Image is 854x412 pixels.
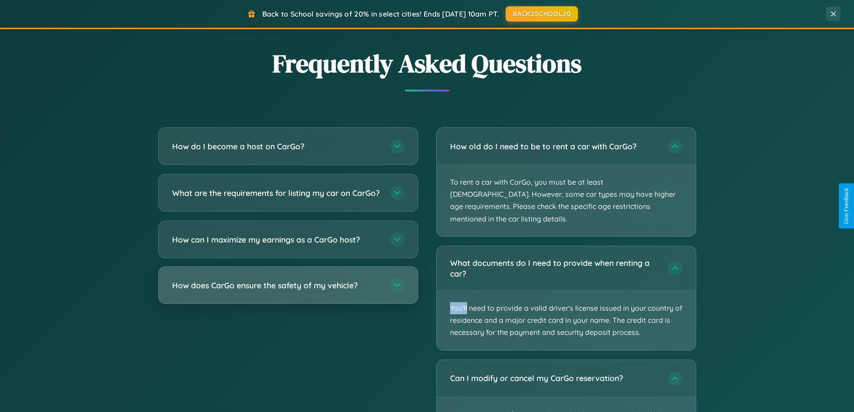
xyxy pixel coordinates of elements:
[437,165,696,236] p: To rent a car with CarGo, you must be at least [DEMOGRAPHIC_DATA]. However, some car types may ha...
[172,141,381,152] h3: How do I become a host on CarGo?
[158,46,696,81] h2: Frequently Asked Questions
[172,187,381,199] h3: What are the requirements for listing my car on CarGo?
[172,234,381,245] h3: How can I maximize my earnings as a CarGo host?
[450,373,659,384] h3: Can I modify or cancel my CarGo reservation?
[450,257,659,279] h3: What documents do I need to provide when renting a car?
[437,291,696,350] p: You'll need to provide a valid driver's license issued in your country of residence and a major c...
[506,6,578,22] button: BACK2SCHOOL20
[450,141,659,152] h3: How old do I need to be to rent a car with CarGo?
[843,188,850,224] div: Give Feedback
[262,9,499,18] span: Back to School savings of 20% in select cities! Ends [DATE] 10am PT.
[172,280,381,291] h3: How does CarGo ensure the safety of my vehicle?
